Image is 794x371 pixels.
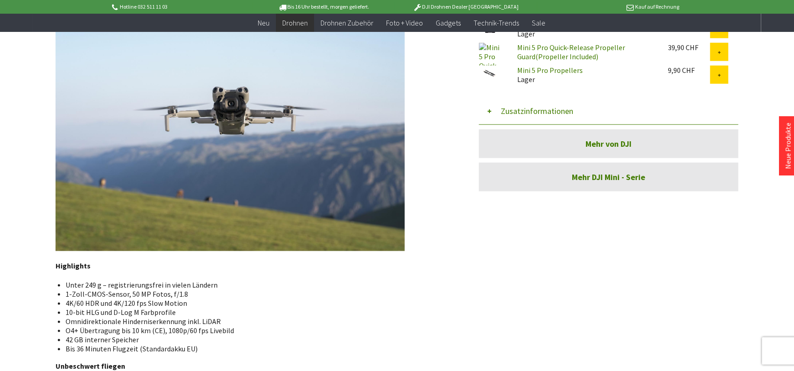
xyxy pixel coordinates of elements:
span: Drohnen [282,18,308,27]
div: Lager [510,66,661,84]
a: Foto + Video [380,14,429,32]
div: 9,90 CHF [668,66,710,75]
span: Sale [532,18,545,27]
button: Zusatzinformationen [479,98,738,125]
li: Unter 249 g – registrierungsfrei in vielen Ländern [66,280,444,289]
strong: Unbeschwert fliegen [56,361,125,371]
span: Foto + Video [386,18,423,27]
li: 42 GB interner Speicher [66,335,444,344]
span: Drohnen Zubehör [321,18,373,27]
a: Neue Produkte [784,123,793,169]
strong: Highlights [56,261,91,270]
img: Mini 5 Pro Quick-Release Propeller Guard(Propeller Included) [479,43,502,66]
span: Technik-Trends [473,18,519,27]
p: Bis 16 Uhr bestellt, morgen geliefert. [253,1,395,12]
a: Drohnen Zubehör [314,14,380,32]
li: Omnidirektionale Hinderniserkennung inkl. LiDAR [66,317,444,326]
p: DJI Drohnen Dealer [GEOGRAPHIC_DATA] [395,1,537,12]
li: Bis 36 Minuten Flugzeit (Standardakku EU) [66,344,444,353]
a: Mini 5 Pro Quick-Release Propeller Guard(Propeller Included) [517,43,625,61]
a: Neu [251,14,276,32]
a: Mehr DJI Mini - Serie [479,163,738,191]
p: Kauf auf Rechnung [537,1,679,12]
a: Technik-Trends [467,14,525,32]
span: Gadgets [436,18,461,27]
a: Mehr von DJI [479,129,738,158]
a: Sale [525,14,552,32]
li: O4+ Übertragung bis 10 km (CE), 1080p/60 fps Livebild [66,326,444,335]
a: Gadgets [429,14,467,32]
li: 1-Zoll-CMOS-Sensor, 50 MP Fotos, f/1.8 [66,289,444,299]
li: 4K/60 HDR und 4K/120 fps Slow Motion [66,299,444,308]
div: 39,90 CHF [668,43,710,52]
p: Hotline 032 511 11 03 [110,1,252,12]
img: Mini 5 Pro Propellers [479,66,502,81]
a: Drohnen [276,14,314,32]
li: 10-bit HLG und D-Log M Farbprofile [66,308,444,317]
span: Neu [258,18,270,27]
a: Mini 5 Pro Propellers [517,66,583,75]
